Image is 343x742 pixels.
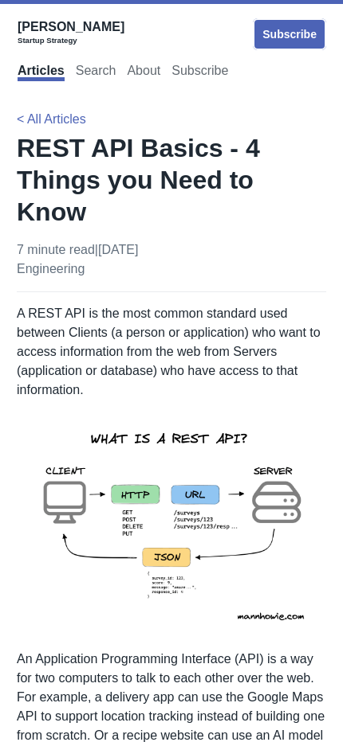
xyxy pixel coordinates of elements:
a: Articles [18,64,65,81]
div: Startup Strategy [18,36,124,45]
a: Search [76,64,116,81]
a: Subscribe [171,64,228,81]
a: About [127,64,160,81]
span: [PERSON_NAME] [18,20,124,33]
p: A REST API is the most common standard used between Clients (a person or application) who want to... [17,304,326,400]
p: 7 minute read | [DATE] [17,240,138,279]
h1: REST API Basics - 4 Things you Need to Know [17,132,326,228]
a: Subscribe [253,18,326,50]
a: engineering [17,262,85,275]
a: < All Articles [17,112,86,126]
img: rest-api [17,412,334,637]
a: [PERSON_NAME]Startup Strategy [18,16,124,45]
